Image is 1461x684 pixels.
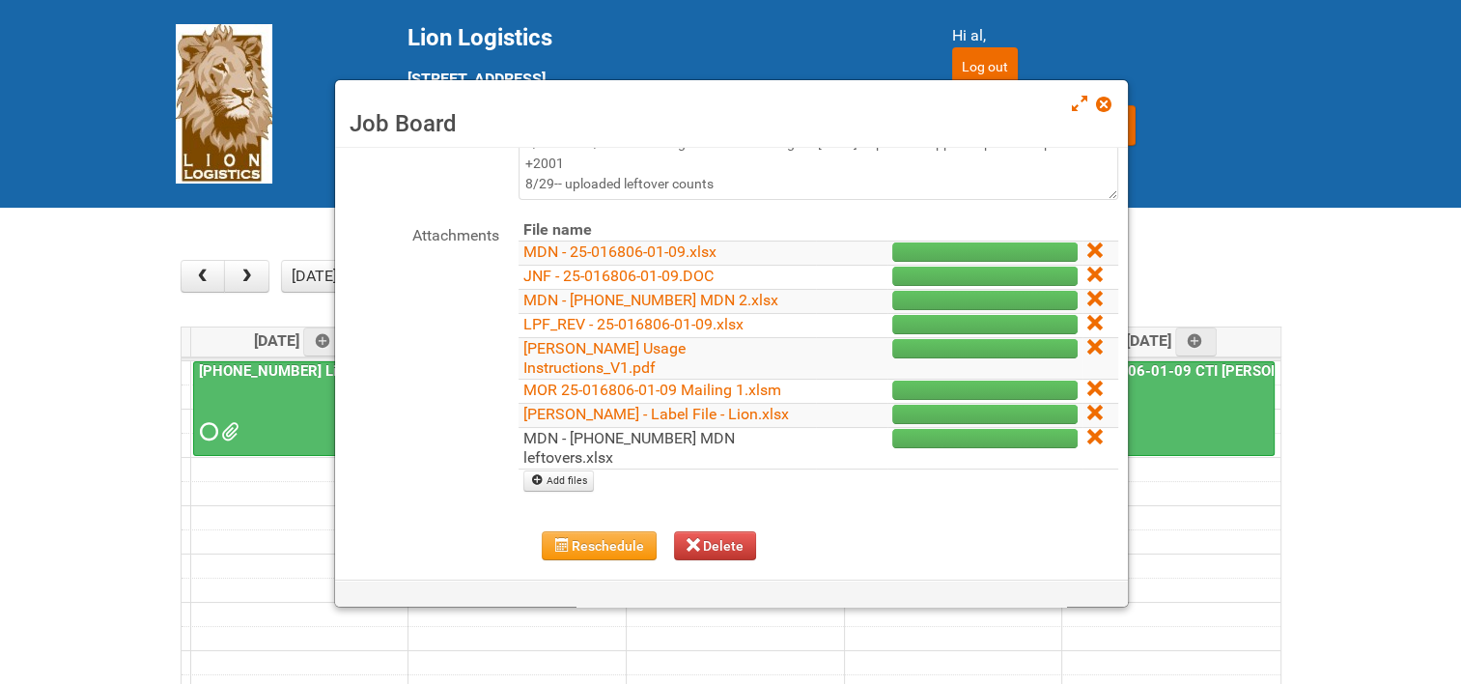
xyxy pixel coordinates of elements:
a: Lion Logistics [176,94,272,112]
a: Add files [523,470,594,492]
span: Lion Logistics [407,24,552,51]
a: [PHONE_NUMBER] Liquid Toilet Bowl Cleaner - Mailing 2 [195,362,570,380]
a: MDN - 25-016806-01-09.xlsx [523,242,716,261]
button: [DATE] [281,260,347,293]
button: Delete [674,531,757,560]
button: Reschedule [542,531,657,560]
a: [PERSON_NAME] Usage Instructions_V1.pdf [523,339,686,377]
span: Requested [200,425,213,439]
h3: Job Board [350,109,1113,138]
a: JNF - 25-016806-01-09.DOC [523,267,714,285]
a: [PHONE_NUMBER] Liquid Toilet Bowl Cleaner - Mailing 2 [193,361,403,457]
th: File name [519,219,816,242]
span: MDN 24-096164-01 MDN Left over counts.xlsx MOR_Mailing 2 24-096164-01-08.xlsm Labels Mailing 2 24... [221,425,235,439]
a: Add an event [1175,328,1218,356]
a: MDN - [PHONE_NUMBER] MDN 2.xlsx [523,291,778,309]
a: [PERSON_NAME] - Label File - Lion.xlsx [523,405,789,423]
a: Add an event [303,328,346,356]
span: [DATE] [254,331,346,350]
div: Hi al, [952,24,1286,47]
div: [STREET_ADDRESS] [GEOGRAPHIC_DATA] tel: [PHONE_NUMBER] [407,24,904,161]
a: 25-016806-01-09 CTI [PERSON_NAME] Bar Superior HUT - Mailing 2 [1064,361,1275,457]
a: MDN - [PHONE_NUMBER] MDN leftovers.xlsx [523,429,735,467]
label: Attachments [345,219,499,247]
input: Log out [952,47,1018,86]
a: MOR 25-016806-01-09 Mailing 1.xlsm [523,381,781,399]
a: LPF_REV - 25-016806-01-09.xlsx [523,315,744,333]
img: Lion Logistics [176,24,272,184]
span: [DATE] [1126,331,1218,350]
